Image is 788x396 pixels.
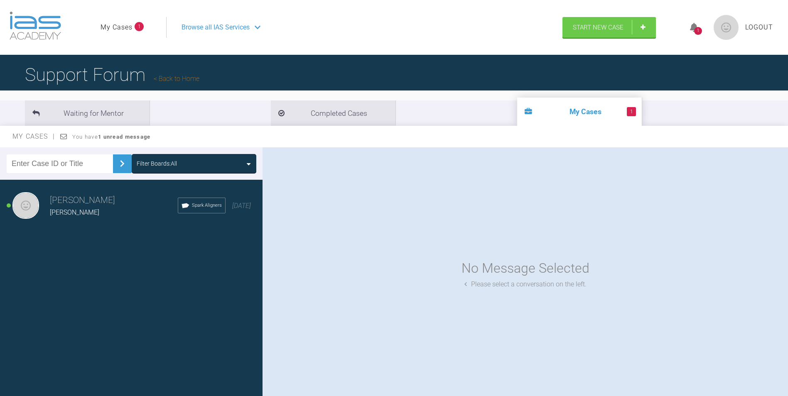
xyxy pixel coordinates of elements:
[25,60,199,89] h1: Support Forum
[464,279,587,290] div: Please select a conversation on the left.
[98,134,150,140] strong: 1 unread message
[137,159,177,168] div: Filter Boards: All
[182,22,250,33] span: Browse all IAS Services
[72,134,151,140] span: You have
[115,157,129,170] img: chevronRight.28bd32b0.svg
[745,22,773,33] a: Logout
[232,202,251,210] span: [DATE]
[10,12,61,40] img: logo-light.3e3ef733.png
[154,75,199,83] a: Back to Home
[25,100,150,126] li: Waiting for Mentor
[135,22,144,31] span: 1
[271,100,395,126] li: Completed Cases
[12,192,39,219] img: Jacqueline Fergus
[50,193,178,208] h3: [PERSON_NAME]
[462,258,589,279] div: No Message Selected
[627,107,636,116] span: 1
[562,17,656,38] a: Start New Case
[192,202,222,209] span: Spark Aligners
[694,27,702,35] div: 1
[12,132,55,140] span: My Cases
[101,22,133,33] a: My Cases
[714,15,739,40] img: profile.png
[517,98,642,126] li: My Cases
[50,208,99,216] span: [PERSON_NAME]
[573,24,624,31] span: Start New Case
[7,154,113,173] input: Enter Case ID or Title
